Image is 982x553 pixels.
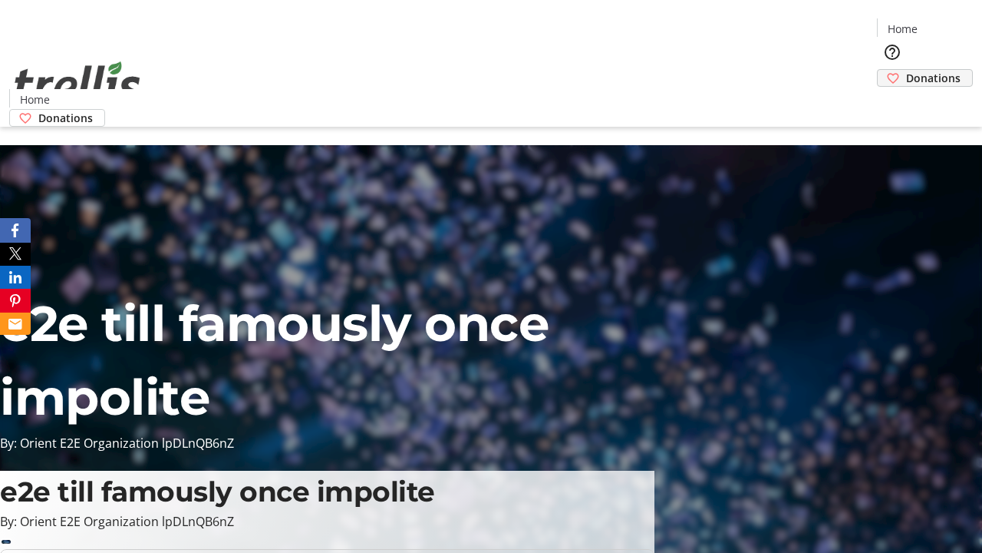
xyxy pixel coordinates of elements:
a: Donations [877,69,973,87]
a: Home [10,91,59,108]
button: Help [877,37,908,68]
img: Orient E2E Organization lpDLnQB6nZ's Logo [9,45,146,121]
span: Home [20,91,50,108]
button: Cart [877,87,908,118]
a: Donations [9,109,105,127]
span: Donations [38,110,93,126]
a: Home [878,21,927,37]
span: Home [888,21,918,37]
span: Donations [906,70,961,86]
